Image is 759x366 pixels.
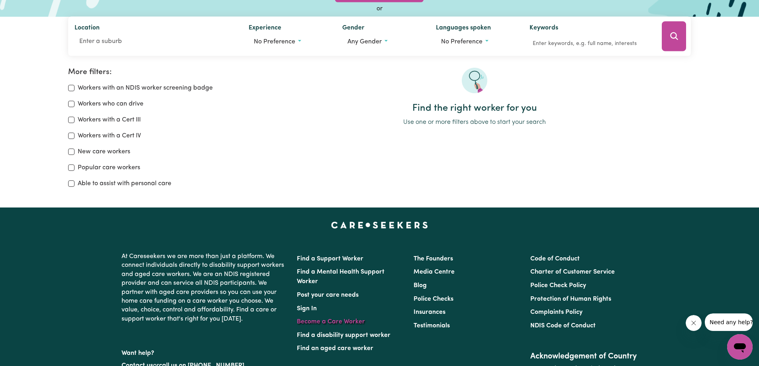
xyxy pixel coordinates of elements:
[249,23,281,34] label: Experience
[530,323,596,329] a: NDIS Code of Conduct
[530,296,611,302] a: Protection of Human Rights
[297,292,359,298] a: Post your care needs
[686,315,702,331] iframe: Close message
[297,332,390,339] a: Find a disability support worker
[436,34,517,49] button: Worker language preferences
[414,309,445,315] a: Insurances
[530,23,558,34] label: Keywords
[530,256,580,262] a: Code of Conduct
[297,305,317,312] a: Sign In
[414,282,427,289] a: Blog
[297,256,363,262] a: Find a Support Worker
[75,23,100,34] label: Location
[78,131,141,141] label: Workers with a Cert IV
[414,296,453,302] a: Police Checks
[78,179,171,188] label: Able to assist with personal care
[249,34,329,49] button: Worker experience options
[5,6,48,12] span: Need any help?
[530,352,637,361] h2: Acknowledgement of Country
[414,256,453,262] a: The Founders
[68,68,248,77] h2: More filters:
[122,249,287,327] p: At Careseekers we are more than just a platform. We connect individuals directly to disability su...
[122,346,287,358] p: Want help?
[75,34,236,49] input: Enter a suburb
[254,39,295,45] span: No preference
[530,269,615,275] a: Charter of Customer Service
[78,83,213,93] label: Workers with an NDIS worker screening badge
[347,39,382,45] span: Any gender
[78,147,130,157] label: New care workers
[258,117,691,127] p: Use one or more filters above to start your search
[342,23,365,34] label: Gender
[78,163,140,172] label: Popular care workers
[414,323,450,329] a: Testimonials
[297,345,373,352] a: Find an aged care worker
[342,34,423,49] button: Worker gender preference
[530,282,586,289] a: Police Check Policy
[258,103,691,114] h2: Find the right worker for you
[414,269,455,275] a: Media Centre
[78,115,141,125] label: Workers with a Cert III
[705,313,753,331] iframe: Message from company
[727,334,753,360] iframe: Button to launch messaging window
[297,269,384,285] a: Find a Mental Health Support Worker
[530,309,582,315] a: Complaints Policy
[297,319,365,325] a: Become a Care Worker
[78,99,143,109] label: Workers who can drive
[662,22,686,51] button: Search
[441,39,482,45] span: No preference
[530,37,651,50] input: Enter keywords, e.g. full name, interests
[436,23,491,34] label: Languages spoken
[68,4,691,14] div: or
[331,222,428,228] a: Careseekers home page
